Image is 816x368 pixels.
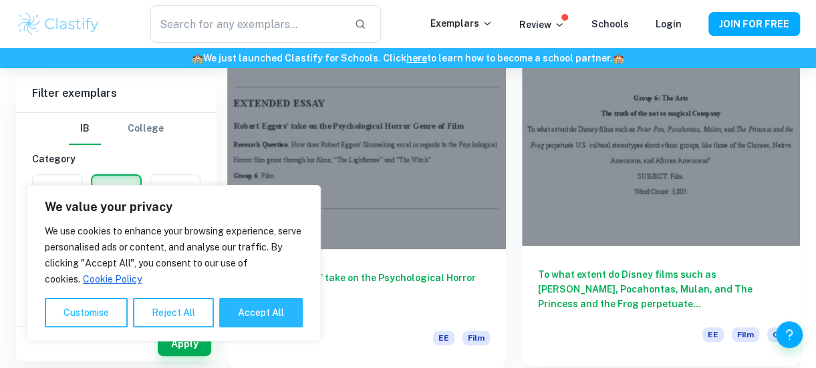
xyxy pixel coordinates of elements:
h6: We just launched Clastify for Schools. Click to learn how to become a school partner. [3,51,813,65]
button: EE [92,176,140,208]
h6: [PERSON_NAME]’ take on the Psychological Horror Genre of Film [243,270,490,315]
button: Accept All [219,298,303,327]
a: Schools [591,19,629,29]
h6: Filter exemplars [16,75,217,112]
a: Login [656,19,682,29]
button: Help and Feedback [776,321,803,348]
button: IB [69,113,101,145]
div: Filter type choice [69,113,164,145]
a: here [406,53,427,63]
span: EE [433,331,454,345]
span: EE [702,327,724,342]
p: Review [519,17,565,32]
div: We value your privacy [27,185,321,341]
p: Exemplars [430,16,493,31]
button: IA [33,175,82,207]
button: Apply [158,332,211,356]
button: Reject All [133,298,214,327]
p: We use cookies to enhance your browsing experience, serve personalised ads or content, and analys... [45,223,303,287]
img: Clastify logo [16,11,101,37]
button: JOIN FOR FREE [708,12,800,36]
span: C [767,327,784,342]
span: 🏫 [613,53,624,63]
h6: Category [32,152,200,166]
button: TOK [150,175,200,207]
p: We value your privacy [45,199,303,215]
h6: To what extent do Disney films such as [PERSON_NAME], Pocahontas, Mulan, and The Princess and the... [538,267,785,311]
a: Cookie Policy [82,273,142,285]
button: Customise [45,298,128,327]
button: College [128,113,164,145]
span: 🏫 [192,53,203,63]
input: Search for any exemplars... [150,5,344,43]
span: Film [462,331,490,345]
span: Film [732,327,759,342]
